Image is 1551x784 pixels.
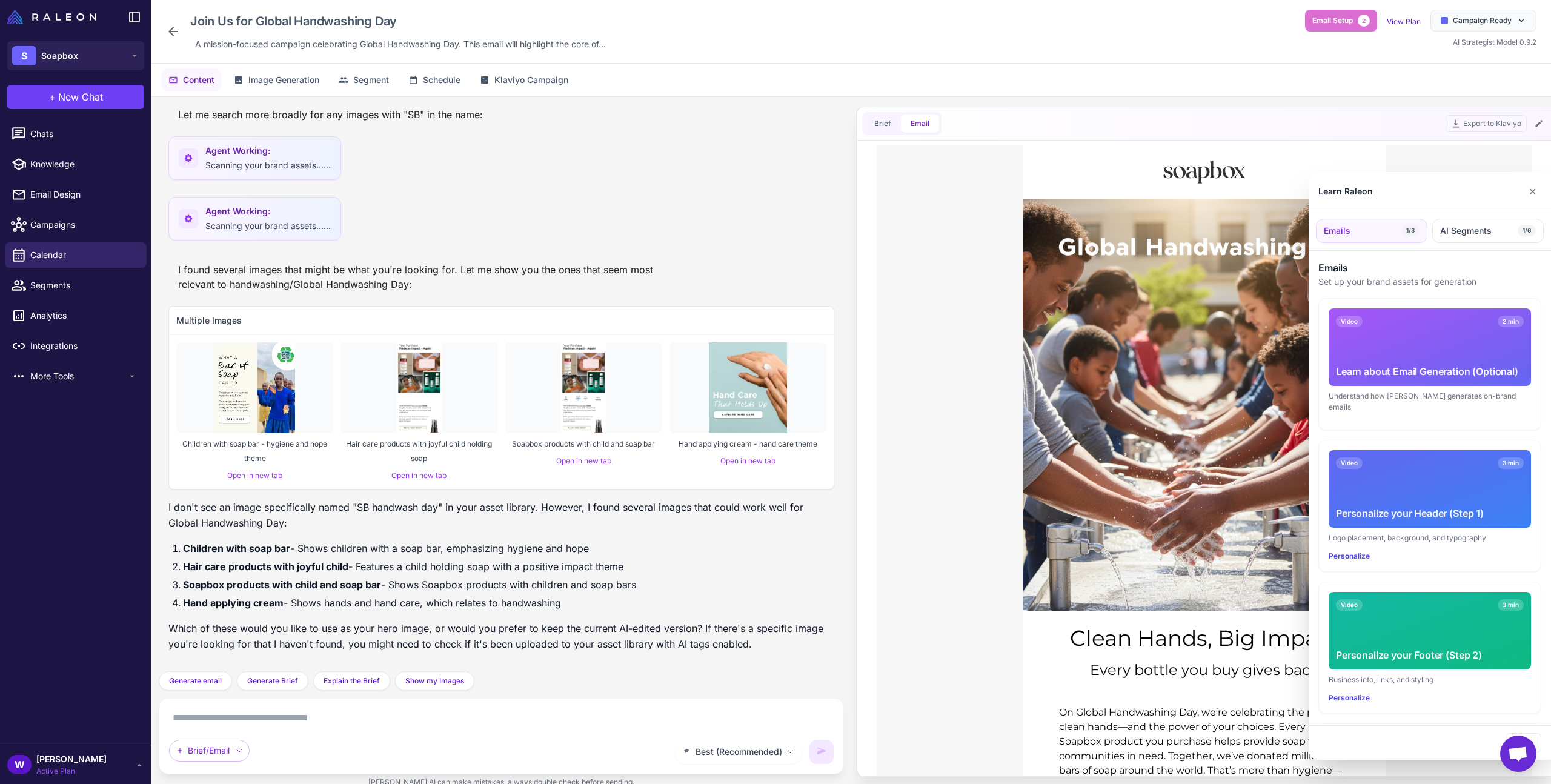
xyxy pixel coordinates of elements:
[1316,219,1427,243] button: Emails1/3
[1318,185,1373,198] div: Learn Raleon
[1498,599,1524,611] span: 3 min
[182,560,473,647] div: On Global Handwashing Day, we’re celebrating the power of clean hands—and the power of your choic...
[1329,391,1531,413] div: Understand how [PERSON_NAME] generates on-brand emails
[1506,733,1541,752] button: Close
[1336,457,1363,469] span: Video
[1336,316,1363,327] span: Video
[1329,693,1370,703] button: Personalize
[170,477,485,508] div: Clean Hands, Big Impact
[1318,261,1541,275] h3: Emails
[170,514,485,536] div: Every bottle you buy gives back
[146,53,510,465] img: Hands being washed in a community setting with the text 'Global Handwashing Day'.
[1518,225,1536,237] span: 1/6
[1440,224,1492,238] span: AI Segments
[1324,224,1350,238] span: Emails
[1498,457,1524,469] span: 3 min
[1524,179,1541,204] button: Close
[1498,316,1524,327] span: 2 min
[1329,551,1370,562] button: Personalize
[1401,225,1420,237] span: 1/3
[1336,599,1363,611] span: Video
[1500,736,1536,772] div: Open chat
[1336,506,1524,520] div: Personalize your Header (Step 1)
[1432,219,1544,243] button: AI Segments1/6
[1336,364,1524,379] div: Learn about Email Generation (Optional)
[1329,674,1531,685] div: Business info, links, and styling
[1329,533,1531,543] div: Logo placement, background, and typography
[1318,275,1541,288] p: Set up your brand assets for generation
[1336,648,1524,662] div: Personalize your Footer (Step 2)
